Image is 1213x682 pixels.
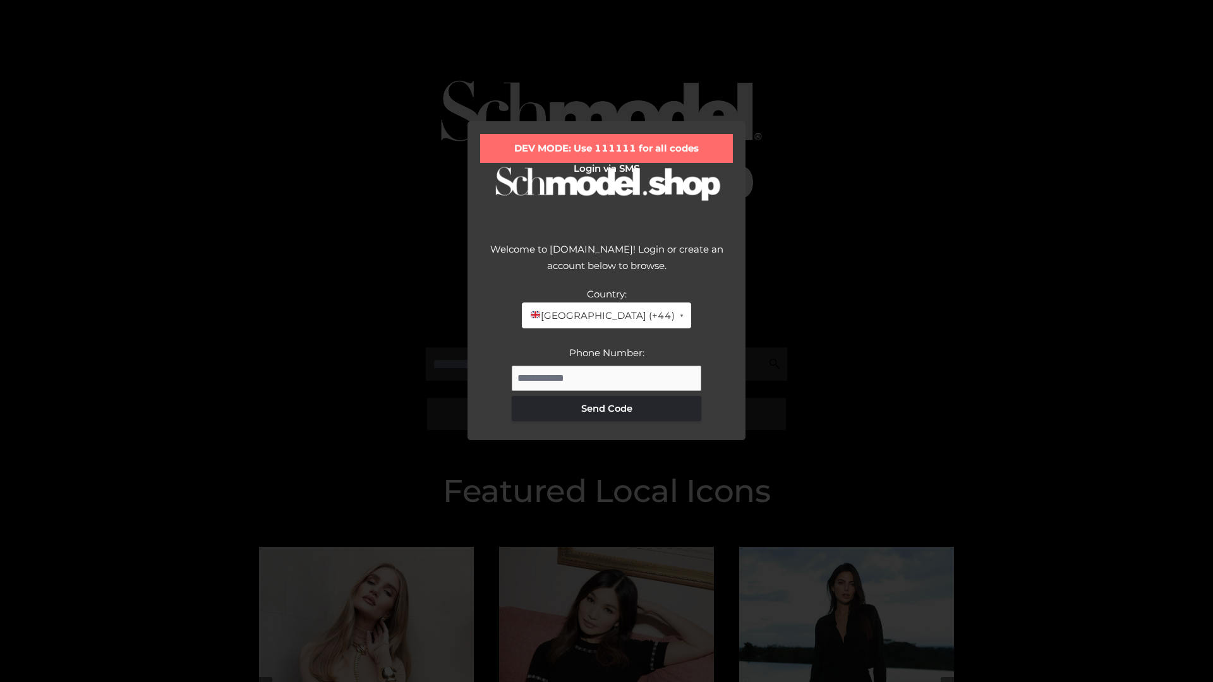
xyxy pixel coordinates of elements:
[480,241,733,286] div: Welcome to [DOMAIN_NAME]! Login or create an account below to browse.
[531,310,540,320] img: 🇬🇧
[569,347,644,359] label: Phone Number:
[529,308,674,324] span: [GEOGRAPHIC_DATA] (+44)
[512,396,701,421] button: Send Code
[480,134,733,163] div: DEV MODE: Use 111111 for all codes
[587,288,627,300] label: Country:
[480,163,733,174] h2: Login via SMS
